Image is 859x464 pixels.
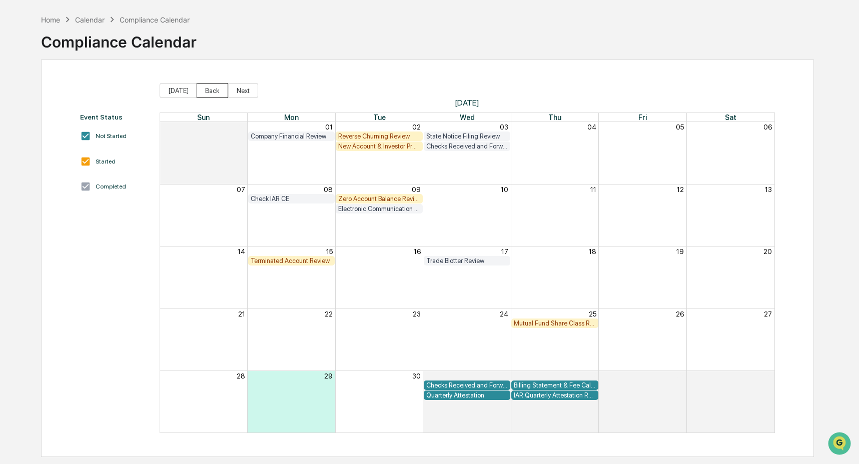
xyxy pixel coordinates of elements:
[83,126,124,136] span: Attestations
[412,185,421,193] button: 09
[96,132,127,139] div: Not Started
[763,123,772,131] button: 06
[589,310,596,318] button: 25
[197,113,210,121] span: Sun
[324,372,333,380] button: 29
[725,113,736,121] span: Sat
[426,381,508,389] div: Checks Received and Forwarded Log
[20,145,63,155] span: Data Lookup
[514,381,595,389] div: Billing Statement & Fee Calculations Report Review
[10,127,18,135] div: 🖐️
[10,21,182,37] p: How can we help?
[75,15,105,24] div: Calendar
[10,146,18,154] div: 🔎
[676,123,684,131] button: 05
[426,142,508,150] div: Checks Received and Forwarded Log
[170,79,182,91] button: Start new chat
[500,123,508,131] button: 03
[676,247,684,255] button: 19
[514,319,595,327] div: Mutual Fund Share Class Review
[426,391,508,399] div: Quarterly Attestation
[238,123,245,131] button: 31
[160,83,197,98] button: [DATE]
[588,372,596,380] button: 02
[373,113,386,121] span: Tue
[426,257,508,264] div: Trade Blotter Review
[251,195,332,202] div: Check IAR CE
[514,391,595,399] div: IAR Quarterly Attestation Review
[338,195,420,202] div: Zero Account Balance Review
[10,76,28,94] img: 1746055101610-c473b297-6a78-478c-a979-82029cc54cd1
[763,247,772,255] button: 20
[238,310,245,318] button: 21
[80,113,150,121] div: Event Status
[677,185,684,193] button: 12
[500,310,508,318] button: 24
[460,113,475,121] span: Wed
[71,169,121,177] a: Powered byPylon
[764,310,772,318] button: 27
[197,83,228,98] button: Back
[34,76,164,86] div: Start new chat
[590,185,596,193] button: 11
[548,113,561,121] span: Thu
[228,83,258,98] button: Next
[412,372,421,380] button: 30
[34,86,127,94] div: We're available if you need us!
[413,310,421,318] button: 23
[251,257,332,264] div: Terminated Account Review
[325,310,333,318] button: 22
[676,310,684,318] button: 26
[96,158,116,165] div: Started
[41,25,197,51] div: Compliance Calendar
[284,113,299,121] span: Mon
[589,247,596,255] button: 18
[160,112,775,433] div: Month View
[251,132,332,140] div: Company Financial Review
[338,205,420,212] div: Electronic Communication Review
[338,142,420,150] div: New Account & Investor Profile Review
[638,113,647,121] span: Fri
[238,247,245,255] button: 14
[827,431,854,458] iframe: Open customer support
[763,372,772,380] button: 04
[41,15,60,24] div: Home
[324,185,333,193] button: 08
[6,141,67,159] a: 🔎Data Lookup
[426,132,508,140] div: State Notice Filing Review
[414,247,421,255] button: 16
[160,98,775,107] span: [DATE]
[587,123,596,131] button: 04
[325,123,333,131] button: 01
[501,372,508,380] button: 01
[237,372,245,380] button: 28
[412,123,421,131] button: 02
[6,122,69,140] a: 🖐️Preclearance
[338,132,420,140] div: Reverse Churning Review
[326,247,333,255] button: 15
[69,122,128,140] a: 🗄️Attestations
[501,247,508,255] button: 17
[100,169,121,177] span: Pylon
[237,185,245,193] button: 07
[73,127,81,135] div: 🗄️
[96,183,126,190] div: Completed
[120,15,190,24] div: Compliance Calendar
[765,185,772,193] button: 13
[675,372,684,380] button: 03
[20,126,65,136] span: Preclearance
[501,185,508,193] button: 10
